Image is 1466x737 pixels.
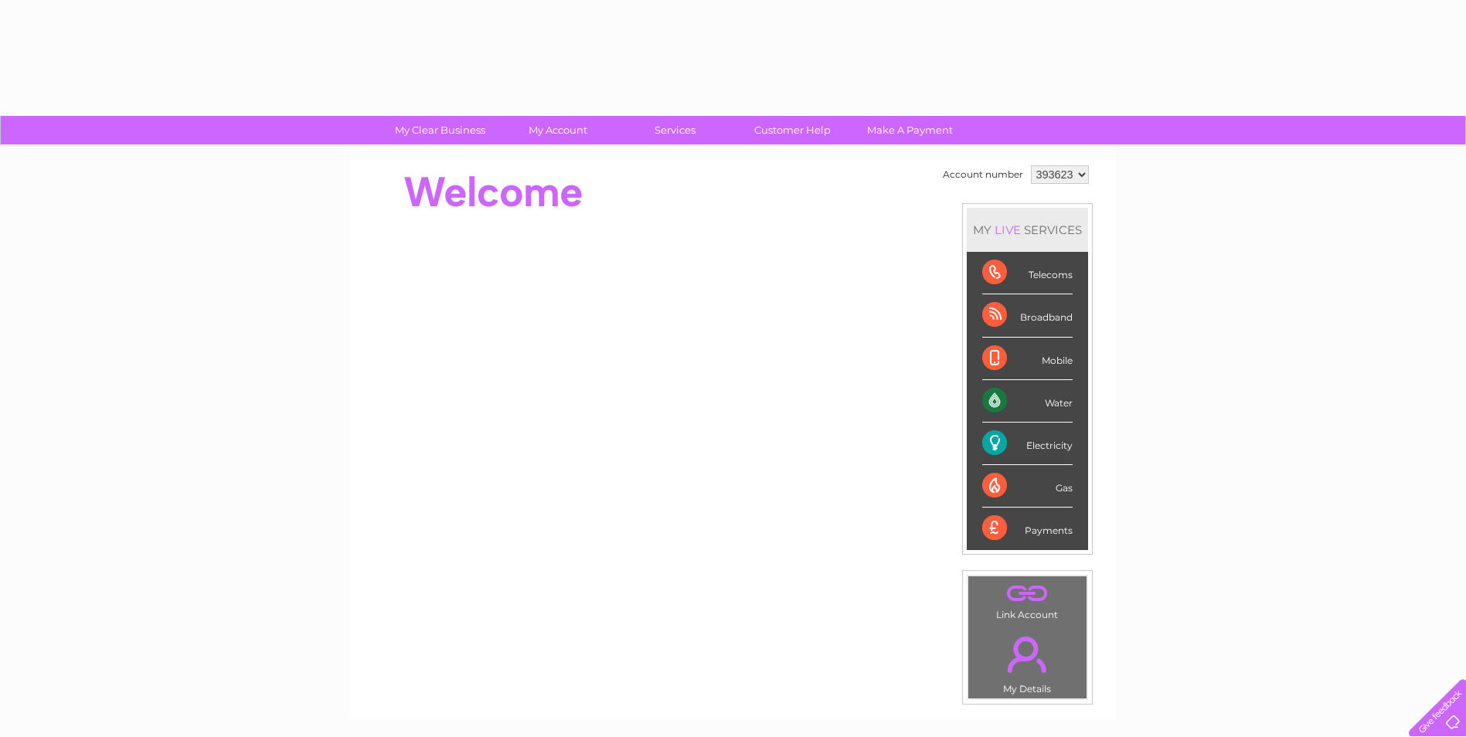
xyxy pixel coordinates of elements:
td: My Details [968,623,1087,699]
div: Broadband [982,294,1073,337]
div: MY SERVICES [967,208,1088,252]
a: Make A Payment [846,116,974,144]
div: Water [982,380,1073,423]
a: Customer Help [729,116,856,144]
td: Account number [939,161,1027,188]
a: . [972,580,1083,607]
a: . [972,627,1083,681]
td: Link Account [968,576,1087,624]
div: Electricity [982,423,1073,465]
div: LIVE [992,222,1024,237]
a: My Clear Business [376,116,504,144]
a: My Account [494,116,621,144]
div: Telecoms [982,252,1073,294]
div: Payments [982,508,1073,549]
div: Gas [982,465,1073,508]
a: Services [611,116,739,144]
div: Mobile [982,338,1073,380]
